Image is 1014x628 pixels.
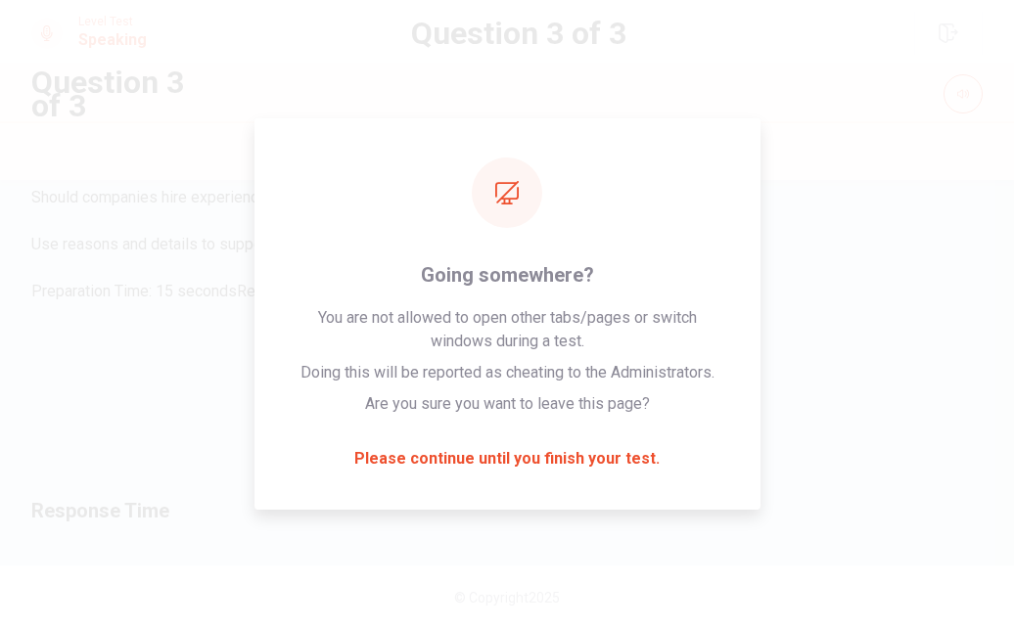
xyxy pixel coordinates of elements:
span: Preparation Time: 15 seconds [31,282,237,300]
span: Response Time [31,499,169,522]
span: © Copyright 2025 [454,590,560,606]
span: 00:00:17 [493,303,552,327]
span: Level Test [78,15,147,28]
span: Response Time: 45 seconds [237,282,434,300]
span: Use reasons and details to support your answer. [31,233,983,256]
h1: Speaking [78,28,147,52]
h1: Question 3 of 3 [411,22,626,45]
span: Should companies hire experienced professionals or give opportunities to fresh graduates? [31,186,983,209]
h1: Question 3 of 3 [31,70,204,117]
